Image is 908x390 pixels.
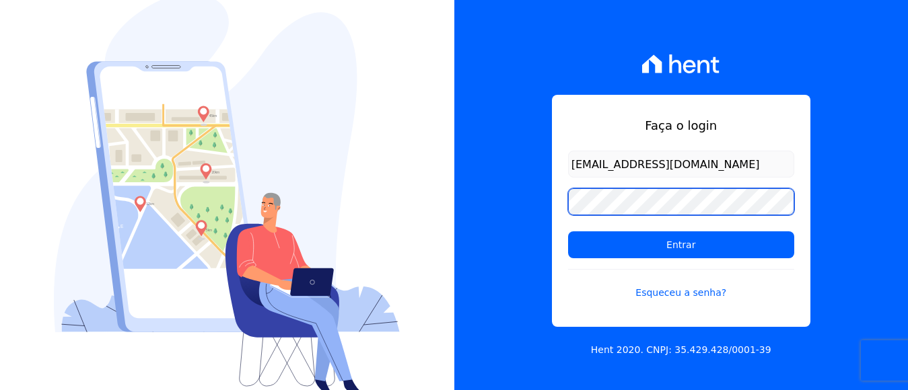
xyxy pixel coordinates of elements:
p: Hent 2020. CNPJ: 35.429.428/0001-39 [591,343,771,357]
input: Entrar [568,231,794,258]
input: Email [568,151,794,178]
a: Esqueceu a senha? [568,269,794,300]
h1: Faça o login [568,116,794,134]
